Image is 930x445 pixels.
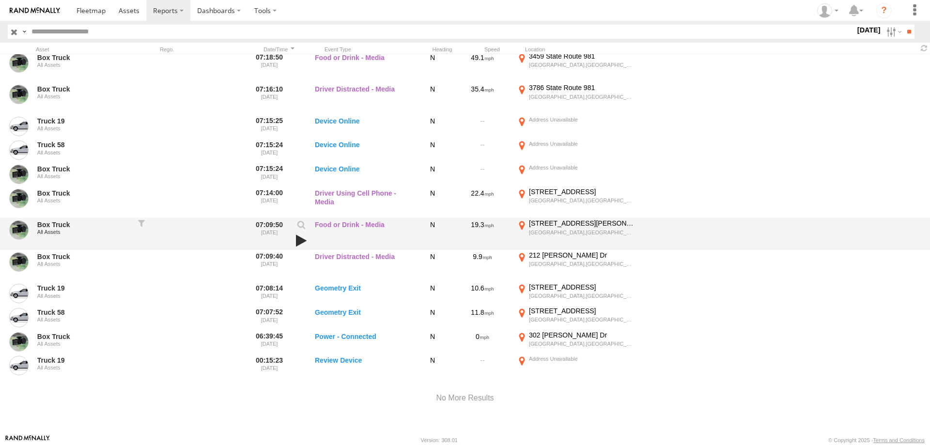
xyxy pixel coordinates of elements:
a: Box Truck [37,53,131,62]
div: All Assets [37,198,131,203]
a: Truck 58 [37,140,131,149]
div: [GEOGRAPHIC_DATA],[GEOGRAPHIC_DATA] [529,93,635,100]
a: Truck 19 [37,117,131,125]
label: 07:09:40 [DATE] [251,251,288,281]
label: 07:15:25 [DATE] [251,115,288,138]
div: [GEOGRAPHIC_DATA],[GEOGRAPHIC_DATA] [529,340,635,347]
label: [DATE] [855,25,883,35]
div: All Assets [37,261,131,267]
div: [GEOGRAPHIC_DATA],[GEOGRAPHIC_DATA] [529,197,635,204]
label: Search Query [20,25,28,39]
div: All Assets [37,93,131,99]
div: [STREET_ADDRESS] [529,307,635,315]
a: Box Truck [37,220,131,229]
div: N [416,251,449,281]
label: Device Online [315,163,412,185]
label: Food or Drink - Media [315,52,412,82]
label: Click to View Event Location [515,163,636,185]
label: Click to View Event Location [515,251,636,281]
label: Click to View Event Location [515,354,636,377]
label: 07:18:50 [DATE] [251,52,288,82]
a: View Attached Media (Video) [293,234,310,247]
div: 212 [PERSON_NAME] Dr [529,251,635,260]
label: Driver Distracted - Media [315,251,412,281]
label: Click to View Event Location [515,187,636,217]
div: All Assets [37,365,131,370]
div: 19.3 [453,219,511,249]
div: N [416,283,449,305]
div: 302 [PERSON_NAME] Dr [529,331,635,339]
div: 0 [453,331,511,353]
label: Device Online [315,139,412,162]
label: 07:08:14 [DATE] [251,283,288,305]
div: [GEOGRAPHIC_DATA],[GEOGRAPHIC_DATA] [529,61,635,68]
div: Version: 308.01 [421,437,458,443]
div: N [416,307,449,329]
div: 49.1 [453,52,511,82]
div: N [416,163,449,185]
div: N [416,354,449,377]
label: Power - Connected [315,331,412,353]
label: Click to View Event Location [515,331,636,353]
label: 07:15:24 [DATE] [251,163,288,185]
div: All Assets [37,293,131,299]
label: Click to View Event Location [515,139,636,162]
div: [STREET_ADDRESS][PERSON_NAME] [529,219,635,228]
label: 07:14:00 [DATE] [251,187,288,217]
div: 3786 State Route 981 [529,83,635,92]
div: N [416,187,449,217]
div: [GEOGRAPHIC_DATA],[GEOGRAPHIC_DATA] [529,316,635,323]
label: Driver Distracted - Media [315,83,412,113]
a: Box Truck [37,189,131,198]
label: 07:07:52 [DATE] [251,307,288,329]
label: Geometry Exit [315,307,412,329]
label: Click to View Event Location [515,83,636,113]
div: 35.4 [453,83,511,113]
a: Box Truck [37,85,131,93]
a: Box Truck [37,332,131,341]
a: Truck 19 [37,356,131,365]
div: [GEOGRAPHIC_DATA],[GEOGRAPHIC_DATA] [529,261,635,267]
label: Review Device [315,354,412,377]
label: Geometry Exit [315,283,412,305]
div: N [416,219,449,249]
label: 07:16:10 [DATE] [251,83,288,113]
a: Truck 19 [37,284,131,292]
img: rand-logo.svg [10,7,60,14]
div: Filter to this asset's events [137,219,146,249]
label: Click to View Event Location [515,283,636,305]
div: All Assets [37,150,131,155]
a: Terms and Conditions [873,437,925,443]
label: 06:39:45 [DATE] [251,331,288,353]
div: 22.4 [453,187,511,217]
div: [STREET_ADDRESS] [529,283,635,292]
div: N [416,139,449,162]
div: Caitlyn Akarman [814,3,842,18]
a: Truck 58 [37,308,131,317]
div: N [416,52,449,82]
div: [GEOGRAPHIC_DATA],[GEOGRAPHIC_DATA] [529,292,635,299]
label: Search Filter Options [883,25,903,39]
div: 9.9 [453,251,511,281]
div: All Assets [37,341,131,347]
i: ? [876,3,892,18]
a: Box Truck [37,252,131,261]
a: Box Truck [37,165,131,173]
label: Click to View Event Location [515,219,636,249]
div: [GEOGRAPHIC_DATA],[GEOGRAPHIC_DATA] [529,229,635,236]
div: 11.8 [453,307,511,329]
div: All Assets [37,125,131,131]
div: N [416,83,449,113]
div: Click to Sort [261,46,297,53]
div: All Assets [37,173,131,179]
div: N [416,331,449,353]
label: View Event Parameters [293,220,310,234]
div: 3459 State Route 981 [529,52,635,61]
label: Device Online [315,115,412,138]
label: Click to View Event Location [515,115,636,138]
div: [STREET_ADDRESS] [529,187,635,196]
div: All Assets [37,229,131,235]
label: Food or Drink - Media [315,219,412,249]
span: Refresh [918,44,930,53]
label: Driver Using Cell Phone - Media [315,187,412,217]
